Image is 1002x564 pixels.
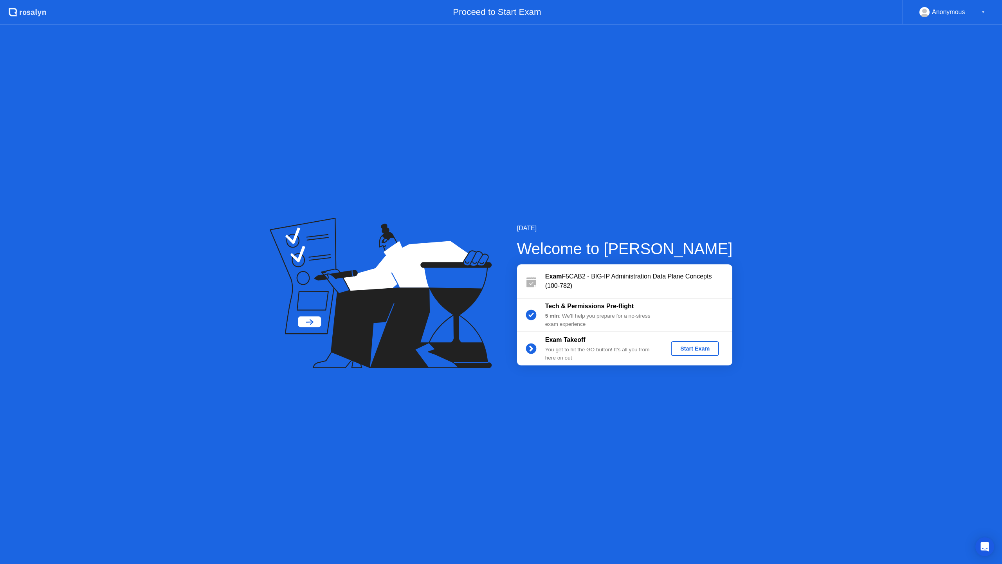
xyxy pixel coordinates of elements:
[545,312,658,328] div: : We’ll help you prepare for a no-stress exam experience
[517,237,733,260] div: Welcome to [PERSON_NAME]
[671,341,719,356] button: Start Exam
[517,224,733,233] div: [DATE]
[674,345,716,352] div: Start Exam
[545,313,559,319] b: 5 min
[545,336,586,343] b: Exam Takeoff
[545,346,658,362] div: You get to hit the GO button! It’s all you from here on out
[975,537,994,556] div: Open Intercom Messenger
[545,303,634,309] b: Tech & Permissions Pre-flight
[932,7,965,17] div: Anonymous
[545,273,562,280] b: Exam
[981,7,985,17] div: ▼
[545,272,732,291] div: F5CAB2 - BIG-IP Administration Data Plane Concepts (100-782)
